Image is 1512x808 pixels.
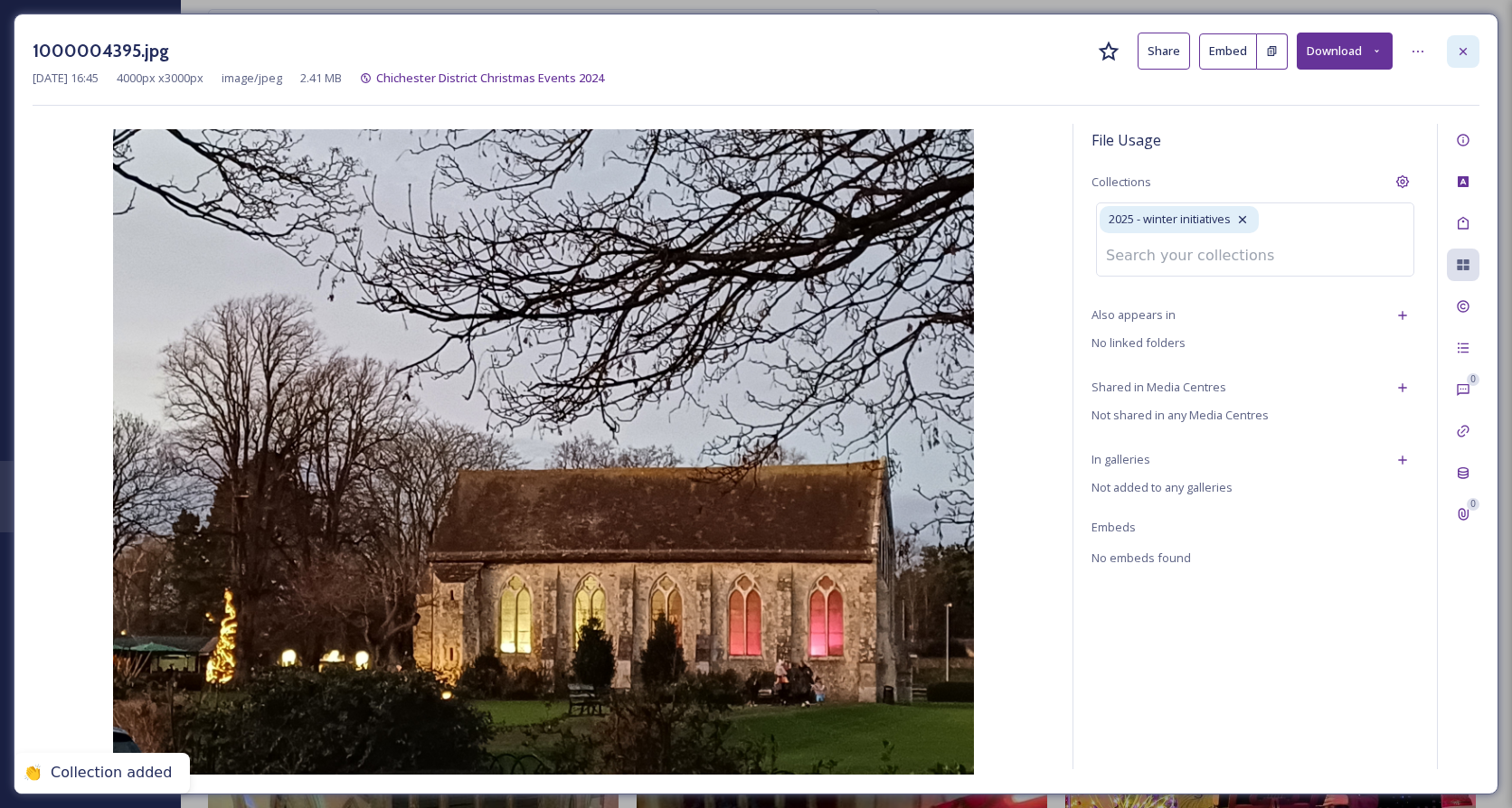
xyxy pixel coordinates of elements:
span: Chichester District Christmas Events 2024 [376,70,604,86]
span: In galleries [1091,451,1150,468]
div: Collection added [51,764,172,783]
span: Not shared in any Media Centres [1091,407,1269,423]
span: [DATE] 16:45 [33,70,99,87]
h3: 1000004395.jpg [33,38,169,64]
span: Shared in Media Centres [1091,379,1226,396]
span: File Usage [1091,129,1161,151]
div: 0 [1467,373,1479,386]
span: No linked folders [1091,334,1186,351]
span: 2.41 MB [300,70,342,87]
input: Search your collections [1097,236,1296,276]
span: No embeds found [1091,550,1191,566]
img: 1000004395.jpg [33,129,1054,775]
button: Share [1138,33,1190,70]
span: Embeds [1091,519,1136,535]
button: Download [1297,33,1393,70]
span: image/jpeg [222,70,282,87]
span: Also appears in [1091,306,1176,324]
span: 4000 px x 3000 px [117,70,203,87]
button: Embed [1199,33,1257,70]
span: Not added to any galleries [1091,479,1233,495]
div: 0 [1467,498,1479,511]
span: 2025 - winter initiatives [1109,211,1231,228]
div: 👏 [24,764,42,783]
span: Collections [1091,174,1151,191]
